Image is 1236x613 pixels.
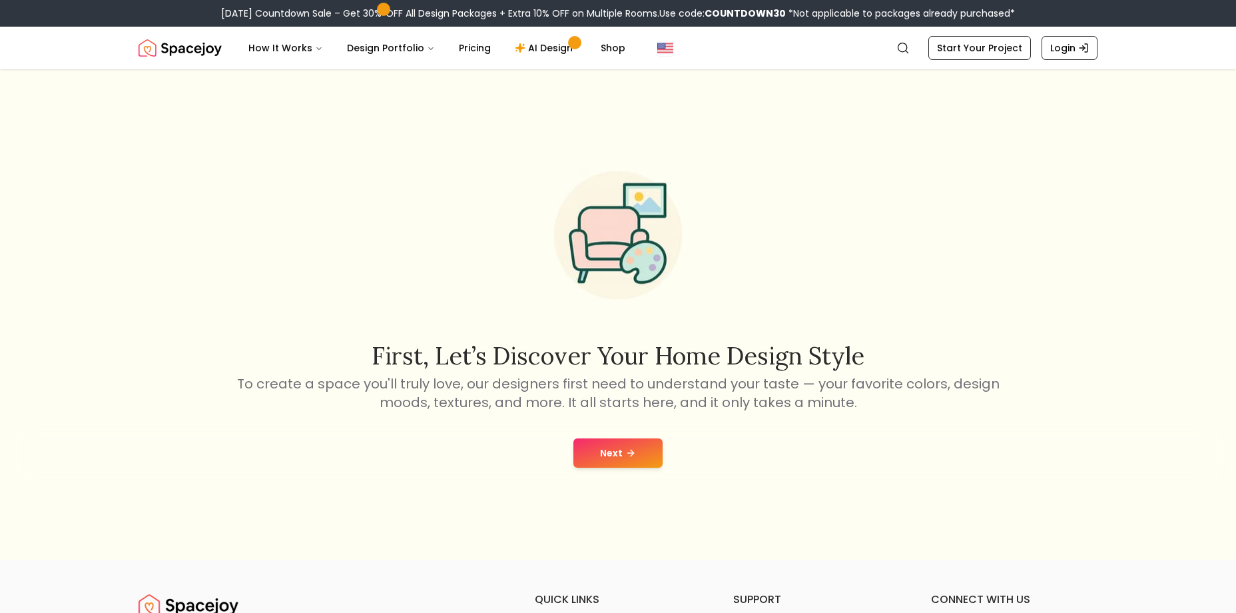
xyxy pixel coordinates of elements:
b: COUNTDOWN30 [705,7,786,20]
p: To create a space you'll truly love, our designers first need to understand your taste — your fav... [234,374,1002,412]
button: Next [573,438,663,468]
h6: quick links [535,592,701,608]
a: Shop [590,35,636,61]
button: Design Portfolio [336,35,446,61]
h6: connect with us [931,592,1097,608]
div: [DATE] Countdown Sale – Get 30% OFF All Design Packages + Extra 10% OFF on Multiple Rooms. [221,7,1015,20]
span: Use code: [659,7,786,20]
span: *Not applicable to packages already purchased* [786,7,1015,20]
button: How It Works [238,35,334,61]
h6: support [733,592,900,608]
a: AI Design [504,35,587,61]
a: Spacejoy [139,35,222,61]
nav: Main [238,35,636,61]
h2: First, let’s discover your home design style [234,342,1002,369]
nav: Global [139,27,1097,69]
img: Spacejoy Logo [139,35,222,61]
img: Start Style Quiz Illustration [533,150,703,320]
a: Login [1042,36,1097,60]
a: Start Your Project [928,36,1031,60]
a: Pricing [448,35,501,61]
img: United States [657,40,673,56]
